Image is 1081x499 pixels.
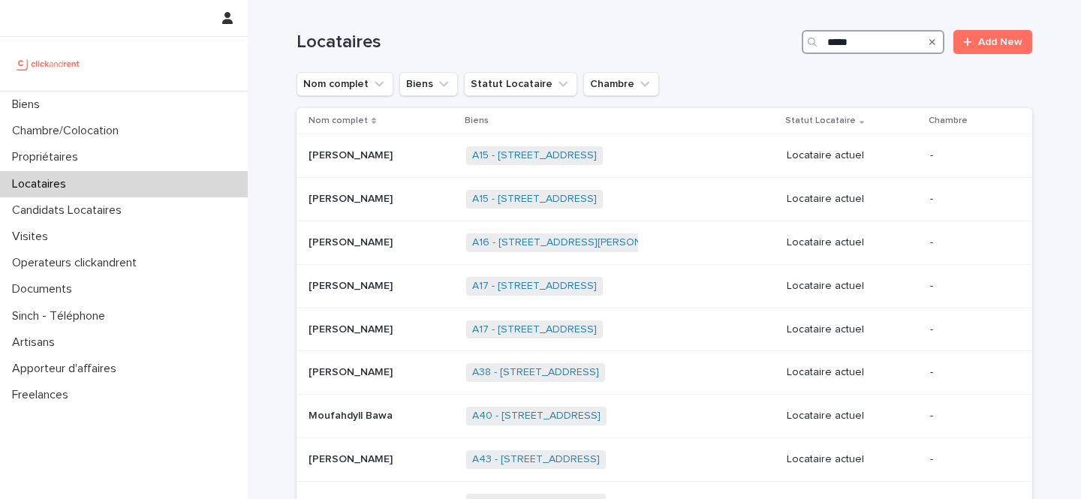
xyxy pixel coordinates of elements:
p: Propriétaires [6,150,90,164]
p: Biens [465,113,489,129]
p: - [930,323,1008,336]
tr: [PERSON_NAME][PERSON_NAME] A43 - [STREET_ADDRESS] Locataire actuel- [297,437,1032,481]
p: Locataire actuel [787,410,918,422]
p: [PERSON_NAME] [309,146,396,162]
p: - [930,366,1008,379]
img: UCB0brd3T0yccxBKYDjQ [12,49,85,79]
tr: [PERSON_NAME][PERSON_NAME] A15 - [STREET_ADDRESS] Locataire actuel- [297,178,1032,221]
button: Chambre [583,72,659,96]
p: Moufahdyll Bawa [309,407,396,422]
p: - [930,453,1008,466]
p: Locataire actuel [787,280,918,293]
p: Locataire actuel [787,193,918,206]
p: Candidats Locataires [6,203,134,218]
p: - [930,410,1008,422]
p: [PERSON_NAME] [309,277,396,293]
p: [PERSON_NAME] [309,190,396,206]
p: - [930,193,1008,206]
p: Artisans [6,335,67,350]
a: A15 - [STREET_ADDRESS] [472,149,597,162]
p: Locataire actuel [787,366,918,379]
p: [PERSON_NAME] [309,320,396,336]
button: Biens [399,72,458,96]
p: Visites [6,230,60,244]
p: Locataire actuel [787,453,918,466]
p: Locataire actuel [787,149,918,162]
p: Operateurs clickandrent [6,256,149,270]
p: Locataire actuel [787,323,918,336]
p: Nom complet [309,113,368,129]
p: Sinch - Téléphone [6,309,117,323]
p: Chambre [929,113,968,129]
tr: Moufahdyll BawaMoufahdyll Bawa A40 - [STREET_ADDRESS] Locataire actuel- [297,395,1032,438]
p: Chambre/Colocation [6,124,131,138]
button: Statut Locataire [464,72,577,96]
a: A40 - [STREET_ADDRESS] [472,410,601,422]
tr: [PERSON_NAME][PERSON_NAME] A17 - [STREET_ADDRESS] Locataire actuel- [297,308,1032,351]
p: Freelances [6,388,80,402]
p: [PERSON_NAME] [309,233,396,249]
a: A38 - [STREET_ADDRESS] [472,366,599,379]
a: Add New [953,30,1032,54]
tr: [PERSON_NAME][PERSON_NAME] A38 - [STREET_ADDRESS] Locataire actuel- [297,351,1032,395]
p: - [930,149,1008,162]
p: - [930,236,1008,249]
p: Locataire actuel [787,236,918,249]
input: Search [802,30,944,54]
span: Add New [978,37,1022,47]
tr: [PERSON_NAME][PERSON_NAME] A15 - [STREET_ADDRESS] Locataire actuel- [297,134,1032,178]
button: Nom complet [297,72,393,96]
a: A16 - [STREET_ADDRESS][PERSON_NAME] [472,236,679,249]
p: [PERSON_NAME] [309,450,396,466]
tr: [PERSON_NAME][PERSON_NAME] A16 - [STREET_ADDRESS][PERSON_NAME] Locataire actuel- [297,221,1032,264]
a: A43 - [STREET_ADDRESS] [472,453,600,466]
p: [PERSON_NAME] [309,363,396,379]
a: A15 - [STREET_ADDRESS] [472,193,597,206]
h1: Locataires [297,32,796,53]
a: A17 - [STREET_ADDRESS] [472,280,597,293]
a: A17 - [STREET_ADDRESS] [472,323,597,336]
p: Documents [6,282,84,296]
p: Apporteur d'affaires [6,362,128,376]
p: Statut Locataire [785,113,856,129]
p: Locataires [6,177,78,191]
p: - [930,280,1008,293]
p: Biens [6,98,52,112]
tr: [PERSON_NAME][PERSON_NAME] A17 - [STREET_ADDRESS] Locataire actuel- [297,264,1032,308]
